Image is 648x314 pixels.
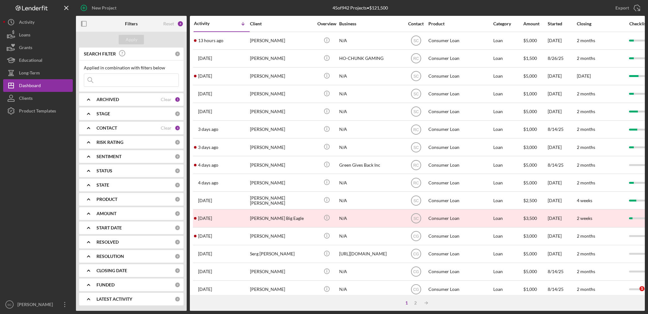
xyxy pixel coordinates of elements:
div: Loan [493,68,523,85]
div: Consumer Loan [428,210,492,227]
div: Loan [493,157,523,173]
div: 0 [175,111,180,117]
div: Loan [493,86,523,102]
div: N/A [339,103,402,120]
time: 2025-08-22 17:55 [198,216,212,221]
div: Loan [493,192,523,209]
div: $1,000 [523,121,547,138]
div: N/A [339,228,402,245]
div: [DATE] [548,68,576,85]
text: CG [413,287,419,292]
div: Loan [493,121,523,138]
div: 0 [175,182,180,188]
div: [PERSON_NAME] [250,263,313,280]
time: 2025-08-22 20:33 [198,198,212,203]
div: 1 [175,97,180,102]
div: Consumer Loan [428,103,492,120]
div: $5,000 [523,174,547,191]
time: 2025-08-27 20:40 [198,56,212,61]
div: 0 [175,139,180,145]
span: 1 [639,286,645,291]
div: [DATE] [548,32,576,49]
time: 2025-08-14 14:46 [198,287,212,292]
text: RC [413,163,419,167]
a: Dashboard [3,79,73,92]
text: CG [413,252,419,256]
button: Product Templates [3,105,73,117]
time: 2025-08-20 16:48 [198,234,212,239]
div: Overview [315,21,339,26]
time: 4 weeks [577,198,592,203]
div: Business [339,21,402,26]
text: SC [413,39,419,43]
div: N/A [339,68,402,85]
div: N/A [339,210,402,227]
b: SENTIMENT [97,154,121,159]
b: STATUS [97,168,112,173]
a: Educational [3,54,73,67]
b: RISK RATING [97,140,123,145]
div: Consumer Loan [428,50,492,67]
div: [PERSON_NAME] [250,174,313,191]
div: Loan [493,281,523,298]
text: CG [413,270,419,274]
text: SC [413,216,419,221]
div: Consumer Loan [428,139,492,156]
div: 0 [175,51,180,57]
div: Applied in combination with filters below [84,65,179,70]
text: RC [413,127,419,132]
div: [DATE] [548,139,576,156]
a: Clients [3,92,73,105]
text: SC [413,74,419,79]
div: Closing [577,21,624,26]
text: SC [413,145,419,150]
div: Consumer Loan [428,228,492,245]
time: [DATE] [577,73,591,79]
a: Long-Term [3,67,73,79]
div: 8/14/25 [548,121,576,138]
div: $5,000 [523,32,547,49]
div: [PERSON_NAME] [250,50,313,67]
div: Consumer Loan [428,281,492,298]
div: 0 [175,225,180,231]
button: Export [609,2,645,14]
div: [DATE] [548,246,576,262]
div: 0 [175,253,180,259]
div: Loan [493,174,523,191]
button: Loans [3,29,73,41]
div: 0 [175,154,180,159]
div: 45 of 942 Projects • $121,500 [333,5,388,10]
b: PRODUCT [97,197,117,202]
div: [PERSON_NAME] [250,281,313,298]
div: Loan [493,32,523,49]
div: 0 [175,211,180,216]
div: Loan [493,103,523,120]
time: 2 months [577,126,595,132]
div: Activity [194,21,222,26]
b: CONTACT [97,125,117,131]
text: SC [413,198,419,203]
div: [DATE] [548,86,576,102]
b: Filters [125,21,138,26]
div: Grants [19,41,32,55]
div: 0 [175,196,180,202]
div: Clear [161,125,171,131]
b: FUNDED [97,282,115,287]
div: [DATE] [548,210,576,227]
time: 2 months [577,286,595,292]
div: N/A [339,263,402,280]
div: Activity [19,16,34,30]
time: 2 months [577,38,595,43]
div: Consumer Loan [428,32,492,49]
b: CLOSING DATE [97,268,127,273]
text: SC [413,92,419,96]
div: [PERSON_NAME] [250,139,313,156]
text: RC [413,181,419,185]
div: Consumer Loan [428,192,492,209]
div: $5,000 [523,68,547,85]
div: 8/26/25 [548,50,576,67]
div: N/A [339,281,402,298]
button: Apply [119,35,144,44]
time: 2 months [577,180,595,185]
div: Export [615,2,629,14]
